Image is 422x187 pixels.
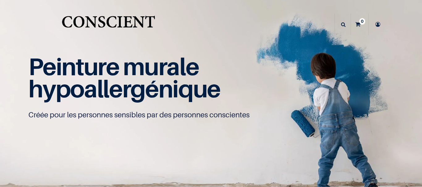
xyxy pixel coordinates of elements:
[28,74,220,103] span: hypoallergénique
[28,110,393,120] p: Créée pour les personnes sensibles par des personnes conscientes
[359,18,365,24] sup: 0
[61,12,156,37] a: Logo of Conscient
[351,14,368,35] a: 0
[28,52,199,81] span: Peinture murale
[61,12,156,37] img: Conscient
